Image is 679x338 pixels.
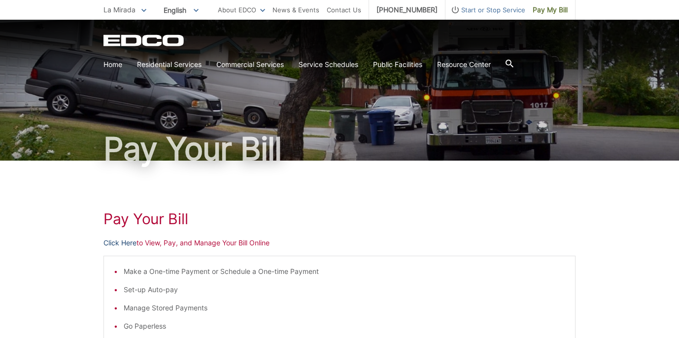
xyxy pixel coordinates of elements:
[218,4,265,15] a: About EDCO
[327,4,361,15] a: Contact Us
[103,210,576,228] h1: Pay Your Bill
[137,59,202,70] a: Residential Services
[216,59,284,70] a: Commercial Services
[272,4,319,15] a: News & Events
[124,321,565,332] li: Go Paperless
[103,5,136,14] span: La Mirada
[103,237,136,248] a: Click Here
[156,2,206,18] span: English
[533,4,568,15] span: Pay My Bill
[124,266,565,277] li: Make a One-time Payment or Schedule a One-time Payment
[373,59,422,70] a: Public Facilities
[124,284,565,295] li: Set-up Auto-pay
[299,59,358,70] a: Service Schedules
[103,133,576,165] h1: Pay Your Bill
[437,59,491,70] a: Resource Center
[103,34,185,46] a: EDCD logo. Return to the homepage.
[103,59,122,70] a: Home
[103,237,576,248] p: to View, Pay, and Manage Your Bill Online
[124,303,565,313] li: Manage Stored Payments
